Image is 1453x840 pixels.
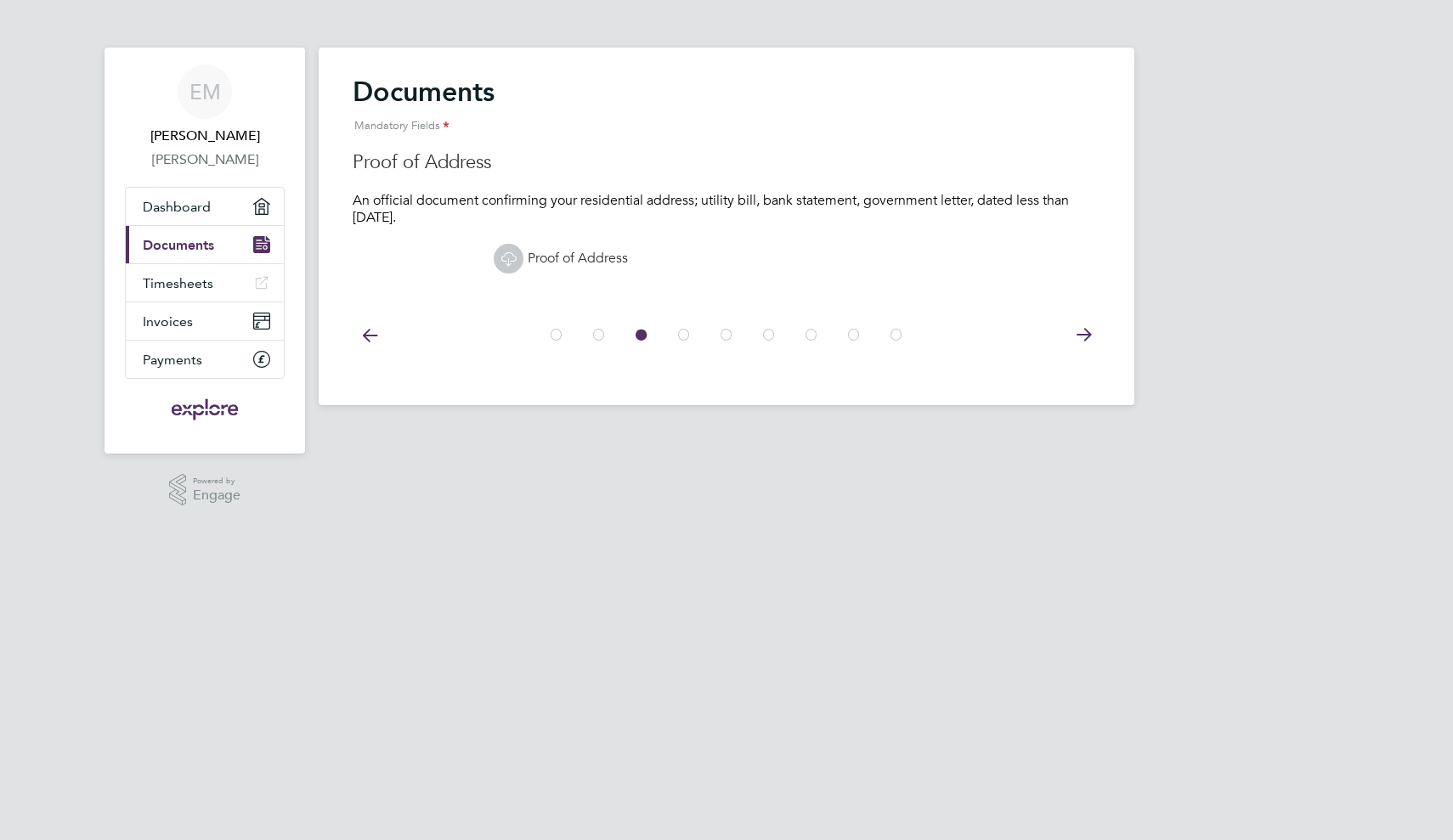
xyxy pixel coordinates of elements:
a: Timesheets [126,264,284,302]
a: Proof of Address [494,250,628,267]
a: Documents [126,226,284,263]
span: Powered by [193,474,240,488]
span: Timesheets [143,275,213,291]
a: Invoices [126,302,284,340]
a: Dashboard [126,188,284,225]
img: exploregroup-logo-retina.png [170,396,240,423]
a: [PERSON_NAME] [125,149,285,170]
a: EM[PERSON_NAME] [125,65,285,146]
span: Documents [143,237,214,253]
h2: Documents [353,75,1100,144]
span: Invoices [143,313,193,330]
a: Payments [126,341,284,378]
nav: Main navigation [105,48,305,454]
div: Mandatory Fields [353,109,1100,144]
a: Go to home page [125,396,285,423]
span: Egor Mikhailov [125,126,285,146]
span: Engage [193,488,240,503]
h3: Proof of Address [353,150,1100,175]
span: Payments [143,352,202,368]
span: Dashboard [143,199,211,215]
span: EM [189,81,221,103]
a: Powered byEngage [169,474,241,506]
p: An official document confirming your residential address; utility bill, bank statement, governmen... [353,192,1100,228]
